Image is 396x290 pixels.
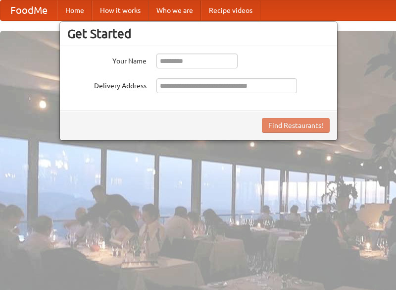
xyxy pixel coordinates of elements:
a: Recipe videos [201,0,260,20]
label: Your Name [67,54,147,66]
button: Find Restaurants! [262,118,330,133]
label: Delivery Address [67,78,147,91]
a: FoodMe [0,0,57,20]
a: Who we are [148,0,201,20]
a: Home [57,0,92,20]
a: How it works [92,0,148,20]
h3: Get Started [67,26,330,41]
